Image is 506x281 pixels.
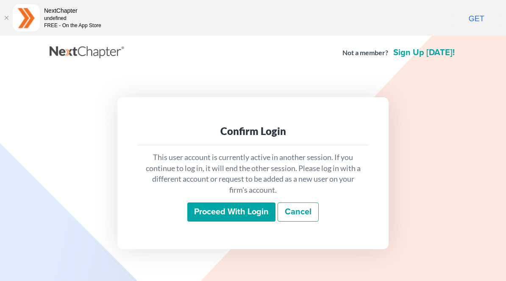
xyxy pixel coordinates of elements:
[44,6,101,15] div: NextChapter
[44,22,101,29] div: FREE - On the App Store
[392,48,456,57] a: Sign up [DATE]!
[187,202,275,222] input: Proceed with login
[451,14,502,25] a: GET
[145,124,361,138] div: Confirm Login
[278,202,319,222] a: Cancel
[469,14,484,23] span: GET
[44,15,101,22] div: undefined
[145,152,361,196] p: This user account is currently active in another session. If you continue to log in, it will end ...
[342,48,388,58] strong: Not a member?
